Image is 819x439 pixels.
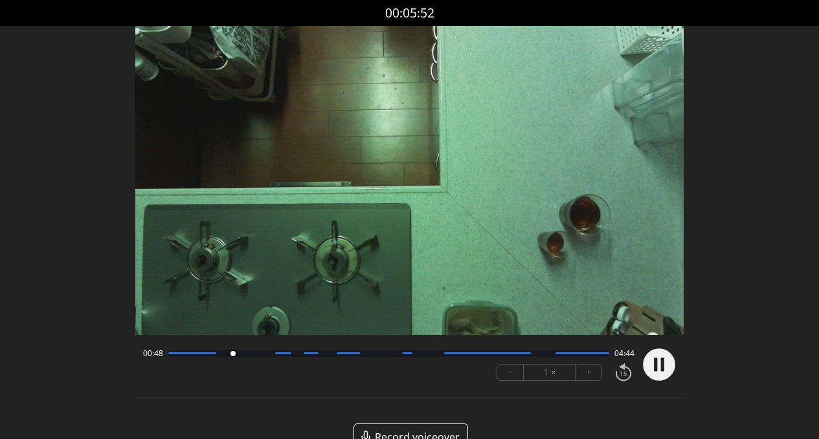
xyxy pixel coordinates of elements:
div: 1 × [524,365,576,380]
a: 00:05:52 [385,4,434,23]
span: 00:48 [143,348,163,359]
span: 04:44 [614,348,634,359]
button: − [497,365,524,380]
button: + [576,365,601,380]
